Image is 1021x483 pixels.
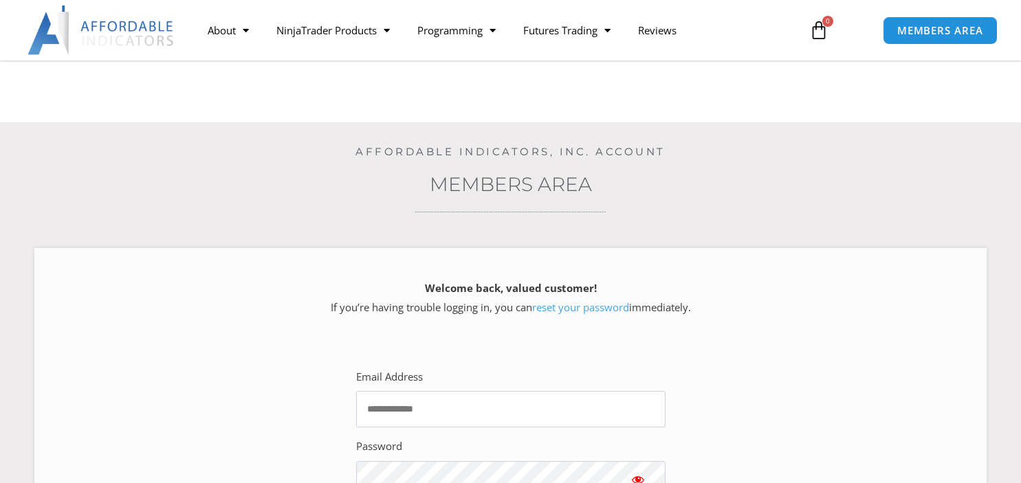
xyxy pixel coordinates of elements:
label: Password [356,437,402,456]
a: NinjaTrader Products [263,14,404,46]
a: reset your password [532,300,629,314]
strong: Welcome back, valued customer! [425,281,597,295]
a: Members Area [430,172,592,196]
img: LogoAI | Affordable Indicators – NinjaTrader [28,5,175,55]
a: About [194,14,263,46]
a: Programming [404,14,509,46]
a: MEMBERS AREA [883,16,998,45]
span: 0 [822,16,833,27]
a: 0 [789,10,849,50]
a: Futures Trading [509,14,624,46]
nav: Menu [194,14,796,46]
label: Email Address [356,368,423,387]
span: MEMBERS AREA [897,25,983,36]
a: Affordable Indicators, Inc. Account [355,145,666,158]
a: Reviews [624,14,690,46]
p: If you’re having trouble logging in, you can immediately. [58,279,963,317]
